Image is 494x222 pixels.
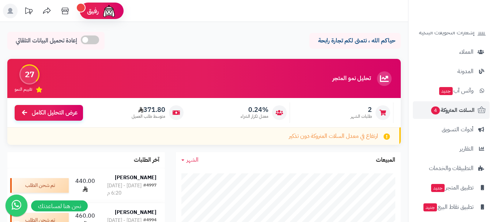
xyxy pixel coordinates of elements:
td: 440.00 [72,168,99,203]
span: المدونة [457,66,474,76]
span: العملاء [459,47,474,57]
span: عرض التحليل الكامل [32,109,78,117]
div: تم شحن الطلب [10,178,69,193]
span: إعادة تحميل البيانات التلقائي [16,37,77,45]
a: أدوات التسويق [413,121,490,138]
a: التقارير [413,140,490,158]
div: #4997 [143,182,157,197]
a: التطبيقات والخدمات [413,159,490,177]
strong: [PERSON_NAME] [115,208,157,216]
img: logo-2.png [444,10,487,25]
div: [DATE] - [DATE] 6:20 م [107,182,143,197]
strong: [PERSON_NAME] [115,174,157,181]
a: العملاء [413,43,490,61]
span: 371.80 [132,106,165,114]
a: تطبيق المتجرجديد [413,179,490,196]
span: تطبيق المتجر [430,183,474,193]
span: متوسط طلب العميل [132,113,165,120]
span: إشعارات التحويلات البنكية [419,27,475,38]
span: الشهر [186,155,199,164]
h3: آخر الطلبات [134,157,159,163]
a: الشهر [181,156,199,164]
a: تطبيق نقاط البيعجديد [413,198,490,216]
span: جديد [423,203,437,211]
span: 2 [351,106,372,114]
span: معدل تكرار الشراء [241,113,268,120]
h3: تحليل نمو المتجر [332,75,371,82]
span: طلبات الشهر [351,113,372,120]
h3: المبيعات [376,157,395,163]
span: التقارير [460,144,474,154]
a: إشعارات التحويلات البنكية [413,24,490,41]
p: حياكم الله ، نتمنى لكم تجارة رابحة [315,37,395,45]
span: جديد [439,87,453,95]
a: المدونة [413,63,490,80]
span: أدوات التسويق [442,124,474,135]
span: وآتس آب [438,86,474,96]
span: 0.24% [241,106,268,114]
span: 4 [431,106,440,115]
a: عرض التحليل الكامل [15,105,83,121]
img: ai-face.png [102,4,116,18]
span: السلات المتروكة [430,105,475,115]
span: رفيق [87,7,99,15]
span: تطبيق نقاط البيع [423,202,474,212]
span: ارتفاع في معدل السلات المتروكة دون تذكير [289,132,378,140]
span: تقييم النمو [15,86,32,93]
a: السلات المتروكة4 [413,101,490,119]
span: جديد [431,184,445,192]
a: وآتس آبجديد [413,82,490,99]
a: تحديثات المنصة [19,4,38,20]
span: التطبيقات والخدمات [429,163,474,173]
